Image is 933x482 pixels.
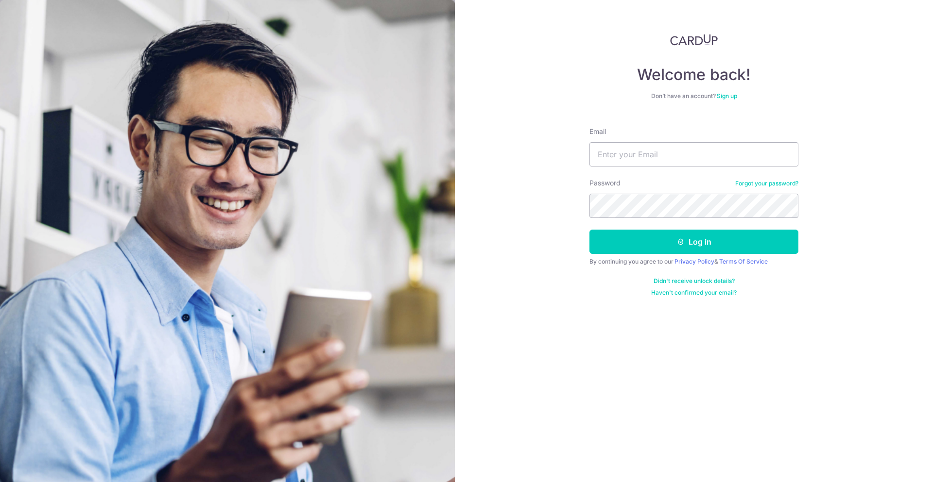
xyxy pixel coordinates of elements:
a: Sign up [717,92,737,100]
img: CardUp Logo [670,34,718,46]
h4: Welcome back! [589,65,798,84]
div: By continuing you agree to our & [589,258,798,266]
a: Terms Of Service [719,258,768,265]
label: Email [589,127,606,136]
a: Didn't receive unlock details? [654,277,735,285]
input: Enter your Email [589,142,798,166]
a: Privacy Policy [674,258,714,265]
a: Forgot your password? [735,180,798,187]
div: Don’t have an account? [589,92,798,100]
a: Haven't confirmed your email? [651,289,737,297]
label: Password [589,178,621,188]
button: Log in [589,230,798,254]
